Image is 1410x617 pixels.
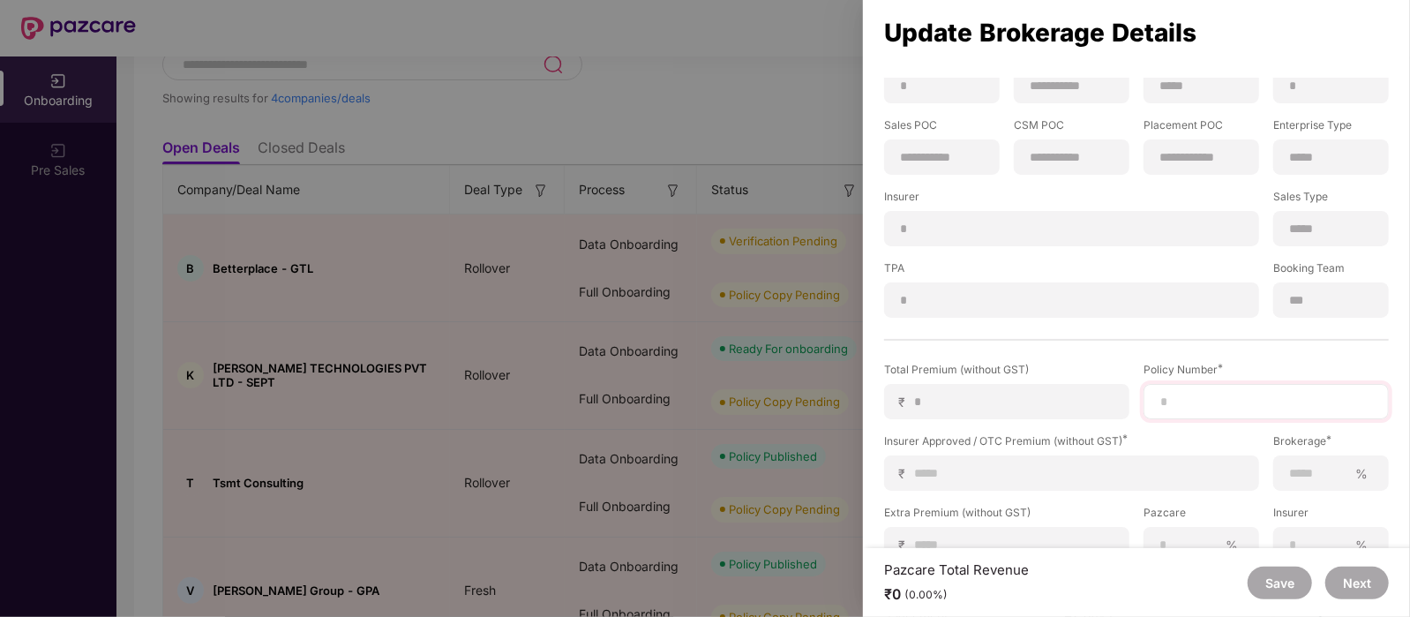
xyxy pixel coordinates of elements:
div: Insurer Approved / OTC Premium (without GST) [884,433,1259,448]
label: Sales POC [884,117,1000,139]
label: Placement POC [1144,117,1259,139]
span: ₹ [898,394,912,410]
label: CSM POC [1014,117,1129,139]
span: % [1219,537,1245,553]
div: Pazcare Total Revenue [884,561,1029,578]
label: Booking Team [1273,260,1389,282]
label: Total Premium (without GST) [884,362,1129,384]
span: % [1348,465,1375,482]
button: Save [1248,567,1312,599]
span: ₹ [898,465,912,482]
label: Pazcare [1144,505,1259,527]
label: Enterprise Type [1273,117,1389,139]
label: Sales Type [1273,189,1389,211]
button: Next [1325,567,1389,599]
div: Brokerage [1273,433,1389,448]
span: ₹ [898,537,912,553]
div: Policy Number [1144,362,1389,377]
label: Extra Premium (without GST) [884,505,1129,527]
div: ₹0 [884,585,1029,604]
label: TPA [884,260,1259,282]
span: % [1348,537,1375,553]
label: Insurer [884,189,1259,211]
div: Update Brokerage Details [884,23,1389,42]
div: (0.00%) [904,588,948,602]
label: Insurer [1273,505,1389,527]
